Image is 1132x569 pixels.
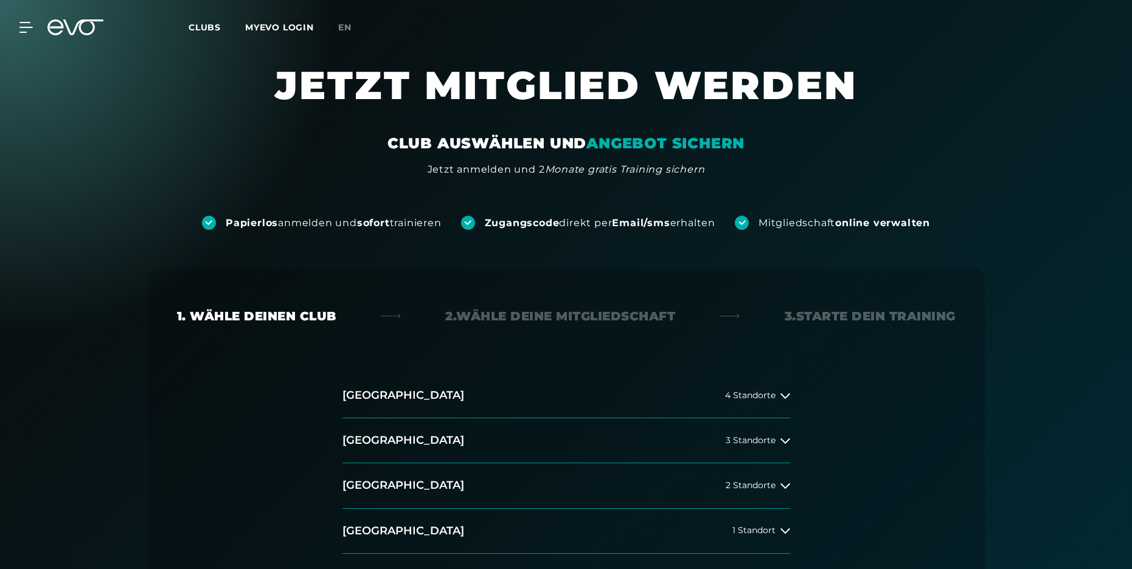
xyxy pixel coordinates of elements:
div: direkt per erhalten [485,216,715,230]
h2: [GEOGRAPHIC_DATA] [342,478,464,493]
strong: Email/sms [612,217,670,229]
span: 4 Standorte [725,391,776,400]
h2: [GEOGRAPHIC_DATA] [342,523,464,539]
div: 2. Wähle deine Mitgliedschaft [445,308,675,325]
button: [GEOGRAPHIC_DATA]3 Standorte [342,418,790,463]
button: [GEOGRAPHIC_DATA]4 Standorte [342,373,790,418]
strong: online verwalten [835,217,930,229]
div: 3. Starte dein Training [785,308,956,325]
a: Clubs [189,21,245,33]
a: MYEVO LOGIN [245,22,314,33]
strong: Zugangscode [485,217,560,229]
div: Jetzt anmelden und 2 [428,162,705,177]
span: 1 Standort [732,526,776,535]
em: Monate gratis Training sichern [545,164,705,175]
span: Clubs [189,22,221,33]
strong: sofort [357,217,390,229]
h2: [GEOGRAPHIC_DATA] [342,388,464,403]
span: en [338,22,352,33]
div: CLUB AUSWÄHLEN UND [387,134,745,153]
span: 2 Standorte [726,481,776,490]
div: anmelden und trainieren [226,216,442,230]
em: ANGEBOT SICHERN [586,134,745,152]
span: 3 Standorte [726,436,776,445]
strong: Papierlos [226,217,278,229]
h1: JETZT MITGLIED WERDEN [201,61,931,134]
button: [GEOGRAPHIC_DATA]2 Standorte [342,463,790,508]
a: en [338,21,366,35]
h2: [GEOGRAPHIC_DATA] [342,433,464,448]
div: Mitgliedschaft [759,216,930,230]
button: [GEOGRAPHIC_DATA]1 Standort [342,509,790,554]
div: 1. Wähle deinen Club [177,308,336,325]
